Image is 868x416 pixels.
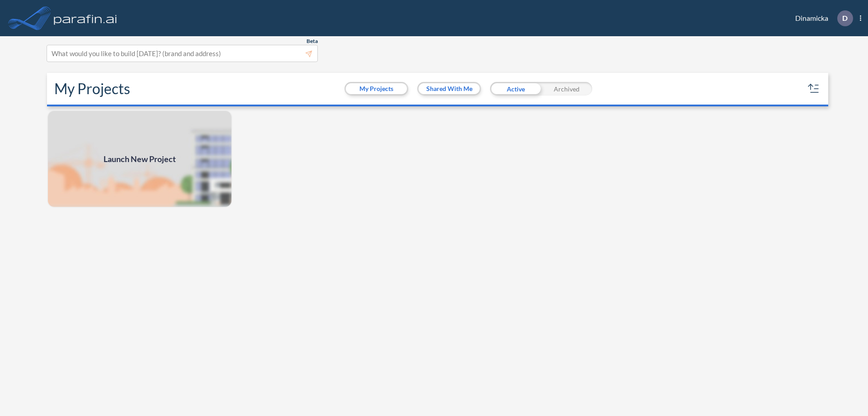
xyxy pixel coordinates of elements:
[346,83,407,94] button: My Projects
[307,38,318,45] span: Beta
[47,110,232,208] img: add
[104,153,176,165] span: Launch New Project
[541,82,592,96] div: Archived
[54,80,130,97] h2: My Projects
[47,110,232,208] a: Launch New Project
[842,14,848,22] p: D
[52,9,119,27] img: logo
[782,10,861,26] div: Dinamicka
[490,82,541,96] div: Active
[419,83,480,94] button: Shared With Me
[807,81,821,96] button: sort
